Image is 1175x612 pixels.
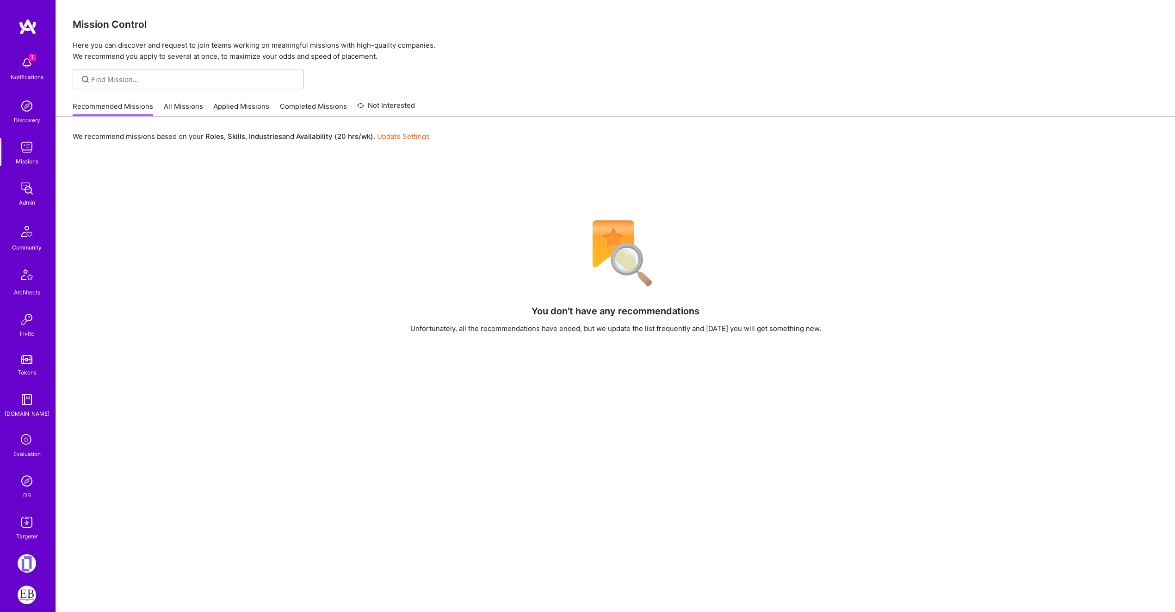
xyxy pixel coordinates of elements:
img: discovery [18,97,36,115]
i: icon SelectionTeam [18,431,36,449]
h4: You don't have any recommendations [532,306,699,317]
img: Skill Targeter [18,513,36,531]
img: EmployBridge: Build out new age Integration Hub for legacy company [18,586,36,604]
a: Update Settings [377,132,430,141]
img: Admin Search [18,472,36,490]
img: No Results [576,214,655,293]
img: guide book [18,390,36,409]
img: Community [16,220,38,243]
div: Notifications [11,72,43,82]
img: Architects [16,265,38,287]
span: 1 [29,54,36,61]
a: Not Interested [357,100,415,117]
a: Applied Missions [213,101,269,117]
img: admin teamwork [18,179,36,198]
div: Missions [16,156,38,166]
p: Here you can discover and request to join teams working on meaningful missions with high-quality ... [73,40,1158,62]
div: DB [23,490,31,500]
img: bell [18,54,36,72]
div: Evaluation [13,449,41,459]
img: Terrascope: Build a smart-carbon-measurement platform (SaaS) [18,554,36,573]
div: Discovery [14,115,40,125]
a: Completed Missions [280,101,347,117]
b: Roles [205,132,224,141]
img: teamwork [18,138,36,156]
input: Find Mission... [91,75,297,84]
b: Availability (20 hrs/wk) [296,132,373,141]
img: logo [19,19,37,35]
a: EmployBridge: Build out new age Integration Hub for legacy company [15,586,38,604]
div: Unfortunately, all the recommendations have ended, but we update the list frequently and [DATE] y... [410,324,821,333]
div: Architects [14,287,40,297]
a: Recommended Missions [73,101,153,117]
a: All Missions [164,101,203,117]
b: Skills [228,132,245,141]
div: Invite [20,329,34,338]
b: Industries [249,132,282,141]
div: Targeter [16,531,38,541]
img: Invite [18,310,36,329]
h3: Mission Control [73,19,1158,30]
div: Community [12,243,42,252]
img: tokens [21,355,32,364]
p: We recommend missions based on your , , and . [73,131,430,141]
div: Admin [19,198,35,207]
a: Terrascope: Build a smart-carbon-measurement platform (SaaS) [15,554,38,573]
div: [DOMAIN_NAME] [5,409,49,418]
div: Tokens [18,368,37,377]
i: icon SearchGrey [80,74,91,85]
